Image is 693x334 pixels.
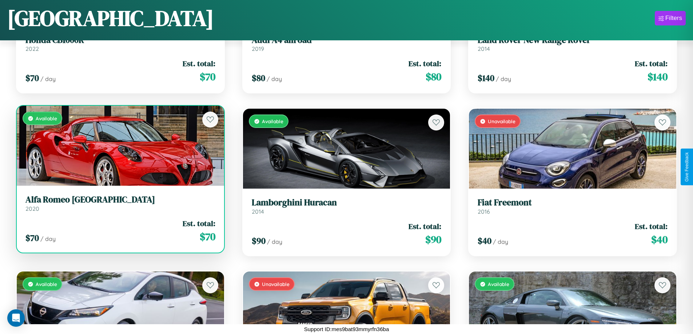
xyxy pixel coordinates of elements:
span: $ 80 [252,72,265,84]
span: $ 40 [651,232,668,247]
h3: Lamborghini Huracan [252,197,442,208]
span: / day [267,238,282,245]
span: 2019 [252,45,264,52]
span: Unavailable [262,281,290,287]
span: Est. total: [635,58,668,69]
span: / day [267,75,282,83]
a: Lamborghini Huracan2014 [252,197,442,215]
h3: Fiat Freemont [478,197,668,208]
span: Available [488,281,509,287]
span: $ 70 [25,72,39,84]
span: Est. total: [183,58,215,69]
span: 2016 [478,208,490,215]
a: Honda CB1000R2022 [25,35,215,53]
span: Est. total: [635,221,668,232]
h3: Land Rover New Range Rover [478,35,668,45]
div: Filters [665,15,682,22]
span: Est. total: [409,221,441,232]
span: $ 140 [478,72,494,84]
span: / day [496,75,511,83]
button: Filters [655,11,686,25]
span: $ 70 [200,69,215,84]
span: Available [262,118,283,124]
a: Fiat Freemont2016 [478,197,668,215]
span: $ 140 [648,69,668,84]
h1: [GEOGRAPHIC_DATA] [7,3,214,33]
span: Est. total: [409,58,441,69]
span: $ 90 [252,235,266,247]
span: 2022 [25,45,39,52]
span: Available [36,115,57,121]
span: Est. total: [183,218,215,229]
span: $ 70 [200,229,215,244]
span: Available [36,281,57,287]
span: 2014 [252,208,264,215]
span: $ 80 [426,69,441,84]
span: / day [493,238,508,245]
span: / day [40,235,56,242]
span: $ 70 [25,232,39,244]
span: $ 40 [478,235,491,247]
span: Unavailable [488,118,515,124]
a: Land Rover New Range Rover2014 [478,35,668,53]
span: 2014 [478,45,490,52]
h3: Alfa Romeo [GEOGRAPHIC_DATA] [25,194,215,205]
span: 2020 [25,205,39,212]
p: Support ID: mes9bat93mmyrfn36ba [304,324,389,334]
a: Alfa Romeo [GEOGRAPHIC_DATA]2020 [25,194,215,212]
a: Audi A4 allroad2019 [252,35,442,53]
div: Give Feedback [684,152,689,182]
span: / day [40,75,56,83]
span: $ 90 [425,232,441,247]
div: Open Intercom Messenger [7,309,25,327]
